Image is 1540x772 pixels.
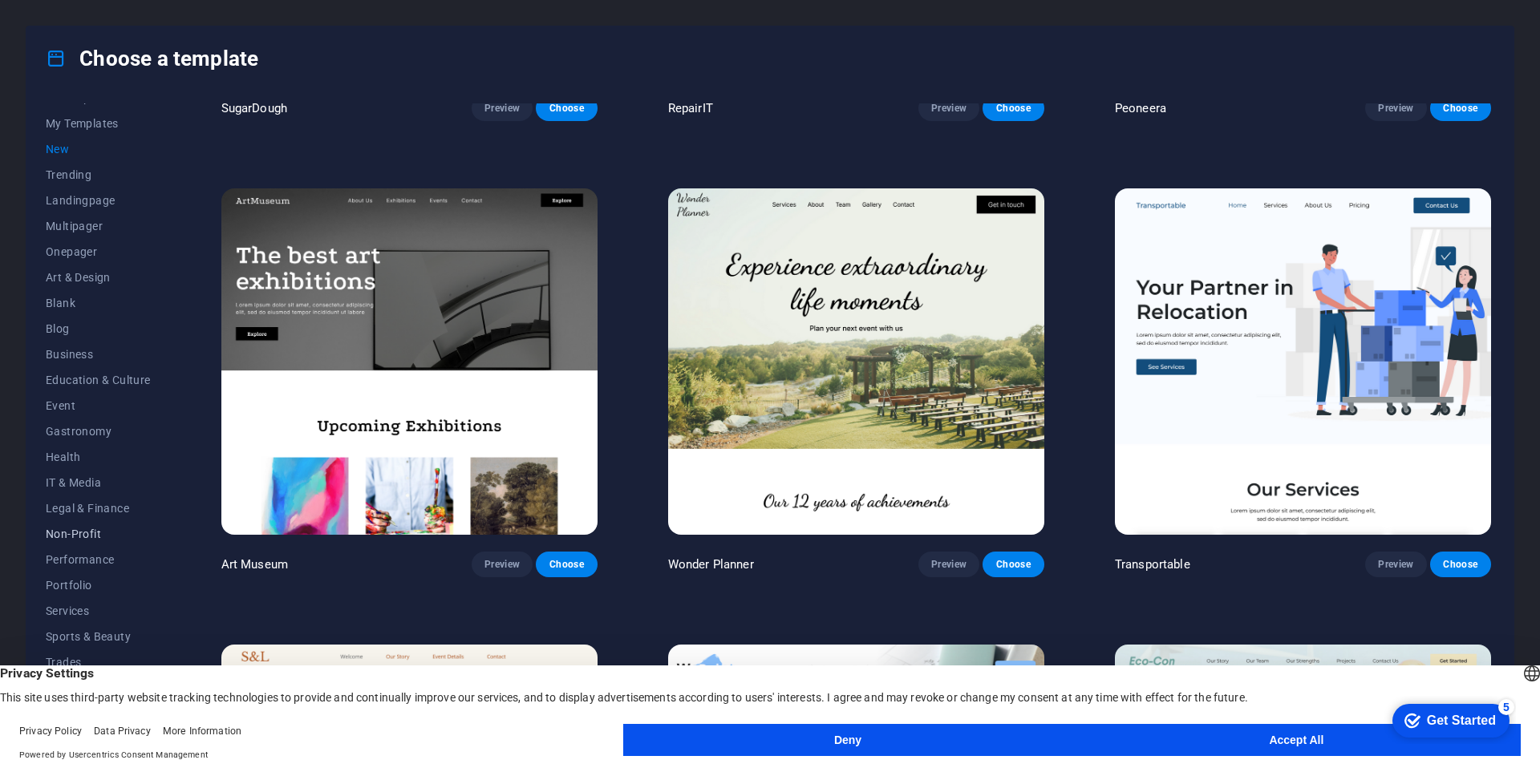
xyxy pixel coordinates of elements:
button: Choose [536,95,597,121]
button: My Templates [46,111,151,136]
div: Get Started [47,18,116,32]
h4: Choose a template [46,46,258,71]
span: Gastronomy [46,425,151,438]
button: Blog [46,316,151,342]
p: RepairIT [668,100,713,116]
button: Onepager [46,239,151,265]
span: Preview [484,558,520,571]
span: Choose [1443,102,1478,115]
button: Landingpage [46,188,151,213]
span: Trades [46,656,151,669]
span: Legal & Finance [46,502,151,515]
button: Event [46,393,151,418]
button: Preview [918,95,979,121]
span: Preview [484,102,520,115]
button: Choose [1430,552,1491,577]
button: Choose [536,552,597,577]
span: Choose [1443,558,1478,571]
span: Blank [46,297,151,309]
button: Trending [46,162,151,188]
p: Art Museum [221,556,288,572]
span: Onepager [46,245,151,258]
span: New [46,143,151,156]
button: Education & Culture [46,367,151,393]
span: Health [46,451,151,463]
button: Choose [983,552,1044,577]
button: Services [46,598,151,624]
button: Performance [46,547,151,572]
button: Health [46,444,151,470]
button: Blank [46,290,151,316]
span: Preview [1378,558,1413,571]
button: Art & Design [46,265,151,290]
button: Gastronomy [46,418,151,444]
span: Choose [549,558,584,571]
button: IT & Media [46,470,151,495]
button: Preview [1365,552,1426,577]
button: Multipager [46,213,151,239]
span: Trending [46,168,151,181]
span: Multipager [46,220,151,232]
span: Event [46,399,151,412]
button: Choose [983,95,1044,121]
button: Preview [1365,95,1426,121]
button: Portfolio [46,572,151,598]
p: Wonder Planner [668,556,754,572]
button: Trades [46,649,151,675]
span: Sports & Beauty [46,630,151,643]
span: Landingpage [46,194,151,207]
img: Wonder Planner [668,188,1044,535]
button: Preview [472,95,533,121]
span: Preview [931,558,967,571]
span: Business [46,348,151,361]
span: Portfolio [46,579,151,592]
button: Preview [918,552,979,577]
div: Get Started 5 items remaining, 0% complete [13,8,130,42]
img: Art Museum [221,188,598,535]
span: Preview [931,102,967,115]
span: Choose [995,102,1031,115]
span: Non-Profit [46,527,151,540]
span: Choose [549,102,584,115]
span: Choose [995,558,1031,571]
img: Transportable [1115,188,1491,535]
span: Education & Culture [46,374,151,386]
span: Preview [1378,102,1413,115]
button: Choose [1430,95,1491,121]
span: Blog [46,322,151,335]
span: Art & Design [46,271,151,284]
span: Performance [46,553,151,566]
button: Sports & Beauty [46,624,151,649]
p: SugarDough [221,100,287,116]
p: Peoneera [1115,100,1166,116]
span: IT & Media [46,476,151,489]
span: Services [46,604,151,617]
p: Transportable [1115,556,1190,572]
button: Preview [472,552,533,577]
button: Legal & Finance [46,495,151,521]
button: Non-Profit [46,521,151,547]
button: Business [46,342,151,367]
div: 5 [119,3,135,19]
button: New [46,136,151,162]
span: My Templates [46,117,151,130]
